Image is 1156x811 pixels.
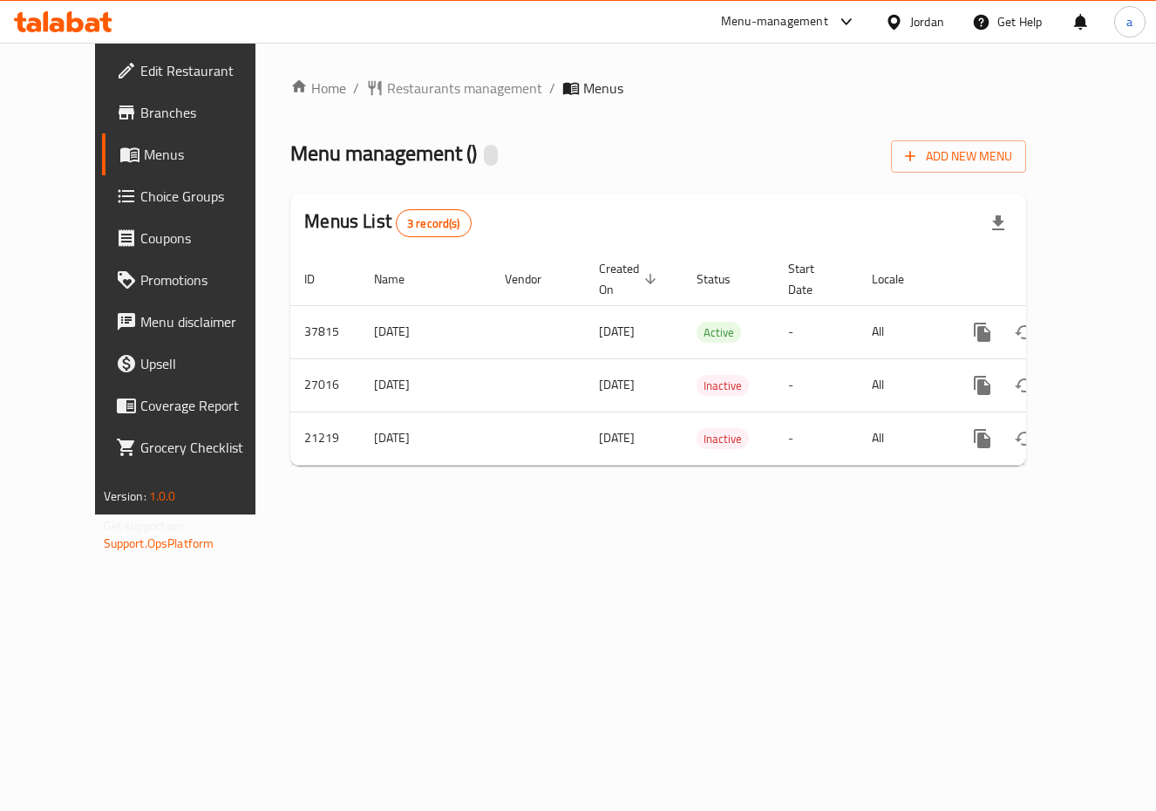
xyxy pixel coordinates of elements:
[353,78,359,99] li: /
[1003,365,1045,406] button: Change Status
[290,78,346,99] a: Home
[396,209,472,237] div: Total records count
[697,269,753,290] span: Status
[774,358,858,412] td: -
[290,305,360,358] td: 37815
[599,320,635,343] span: [DATE]
[387,78,542,99] span: Restaurants management
[140,269,274,290] span: Promotions
[505,269,564,290] span: Vendor
[140,60,274,81] span: Edit Restaurant
[360,358,491,412] td: [DATE]
[102,133,288,175] a: Menus
[360,412,491,465] td: [DATE]
[1003,311,1045,353] button: Change Status
[140,311,274,332] span: Menu disclaimer
[140,395,274,416] span: Coverage Report
[104,532,214,555] a: Support.OpsPlatform
[397,215,471,232] span: 3 record(s)
[948,253,1143,306] th: Actions
[697,323,741,343] span: Active
[149,485,176,508] span: 1.0.0
[1003,418,1045,460] button: Change Status
[977,202,1019,244] div: Export file
[102,259,288,301] a: Promotions
[102,92,288,133] a: Branches
[102,175,288,217] a: Choice Groups
[905,146,1012,167] span: Add New Menu
[910,12,944,31] div: Jordan
[858,412,948,465] td: All
[366,78,542,99] a: Restaurants management
[140,437,274,458] span: Grocery Checklist
[599,373,635,396] span: [DATE]
[374,269,427,290] span: Name
[140,186,274,207] span: Choice Groups
[360,305,491,358] td: [DATE]
[858,305,948,358] td: All
[102,301,288,343] a: Menu disclaimer
[858,358,948,412] td: All
[290,253,1143,466] table: enhanced table
[102,385,288,426] a: Coverage Report
[872,269,927,290] span: Locale
[962,311,1003,353] button: more
[697,428,749,449] div: Inactive
[583,78,623,99] span: Menus
[104,485,146,508] span: Version:
[962,418,1003,460] button: more
[102,217,288,259] a: Coupons
[140,102,274,123] span: Branches
[962,365,1003,406] button: more
[102,426,288,468] a: Grocery Checklist
[304,208,471,237] h2: Menus List
[697,375,749,396] div: Inactive
[549,78,555,99] li: /
[290,358,360,412] td: 27016
[774,412,858,465] td: -
[144,144,274,165] span: Menus
[140,353,274,374] span: Upsell
[102,343,288,385] a: Upsell
[788,258,837,300] span: Start Date
[721,11,828,32] div: Menu-management
[697,376,749,396] span: Inactive
[290,133,477,173] span: Menu management ( )
[1126,12,1132,31] span: a
[102,50,288,92] a: Edit Restaurant
[140,228,274,249] span: Coupons
[290,78,1026,99] nav: breadcrumb
[104,515,184,537] span: Get support on:
[304,269,337,290] span: ID
[697,322,741,343] div: Active
[697,429,749,449] span: Inactive
[891,140,1026,173] button: Add New Menu
[290,412,360,465] td: 21219
[599,258,662,300] span: Created On
[774,305,858,358] td: -
[599,426,635,449] span: [DATE]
